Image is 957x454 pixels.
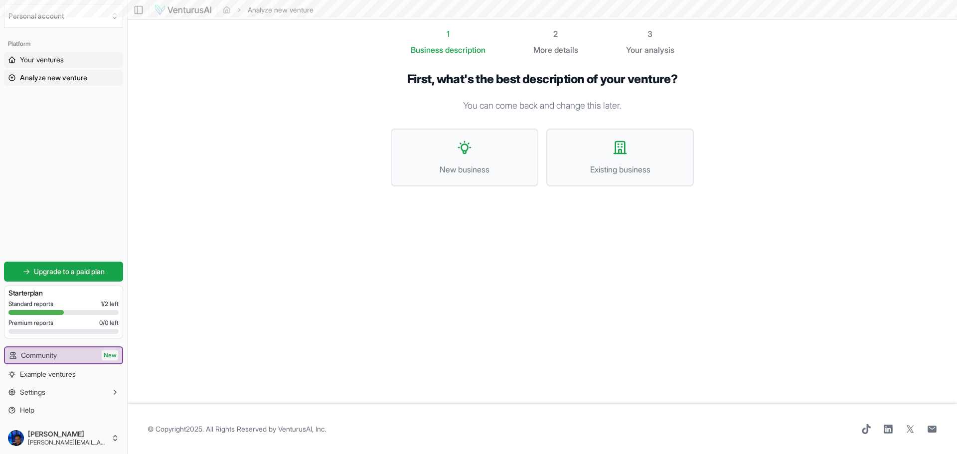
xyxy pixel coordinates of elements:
span: Analyze new venture [20,73,87,83]
span: Community [21,350,57,360]
a: CommunityNew [5,347,122,363]
a: VenturusAI, Inc [278,425,324,433]
button: Settings [4,384,123,400]
span: Upgrade to a paid plan [34,267,105,277]
span: Settings [20,387,45,397]
a: Example ventures [4,366,123,382]
div: 2 [533,28,578,40]
span: Standard reports [8,300,53,308]
span: analysis [644,45,674,55]
h1: First, what's the best description of your venture? [391,72,694,87]
button: [PERSON_NAME][PERSON_NAME][EMAIL_ADDRESS][PERSON_NAME][DOMAIN_NAME] [4,426,123,450]
span: details [554,45,578,55]
span: description [445,45,485,55]
span: Business [411,44,443,56]
h3: Starter plan [8,288,119,298]
a: Analyze new venture [4,70,123,86]
span: Your ventures [20,55,64,65]
div: 1 [411,28,485,40]
a: Help [4,402,123,418]
span: [PERSON_NAME][EMAIL_ADDRESS][PERSON_NAME][DOMAIN_NAME] [28,439,107,447]
span: 1 / 2 left [101,300,119,308]
p: You can come back and change this later. [391,99,694,113]
button: Existing business [546,129,694,186]
span: New business [402,163,527,175]
span: Existing business [557,163,683,175]
span: More [533,44,552,56]
button: New business [391,129,538,186]
span: Your [626,44,642,56]
div: Platform [4,36,123,52]
span: [PERSON_NAME] [28,430,107,439]
img: ACg8ocKy_1S-ccOHrYGGG1A3sZX6Cge0x-wKhfscLcEfhu7pzu2EK1RrRQ=s96-c [8,430,24,446]
span: © Copyright 2025 . All Rights Reserved by . [148,424,326,434]
div: 3 [626,28,674,40]
span: New [102,350,118,360]
span: Help [20,405,34,415]
span: Example ventures [20,369,76,379]
a: Your ventures [4,52,123,68]
span: 0 / 0 left [99,319,119,327]
a: Upgrade to a paid plan [4,262,123,282]
span: Premium reports [8,319,53,327]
